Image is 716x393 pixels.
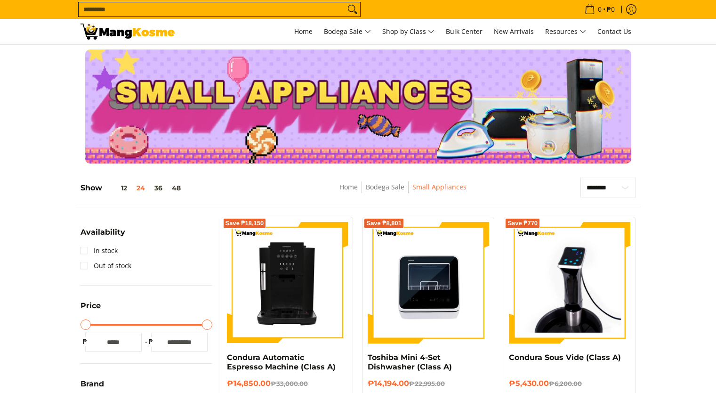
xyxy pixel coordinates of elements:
h6: ₱14,850.00 [227,379,348,388]
a: Bodega Sale [366,182,404,191]
h6: ₱14,194.00 [368,379,489,388]
nav: Breadcrumbs [271,181,535,203]
span: Shop by Class [382,26,434,38]
a: Bodega Sale [319,19,376,44]
span: Bodega Sale [324,26,371,38]
span: ₱0 [605,6,616,13]
a: Home [290,19,317,44]
a: Condura Sous Vide (Class A) [509,353,621,362]
a: Condura Automatic Espresso Machine (Class A) [227,353,336,371]
a: Toshiba Mini 4-Set Dishwasher (Class A) [368,353,452,371]
del: ₱33,000.00 [271,380,308,387]
a: Bulk Center [441,19,487,44]
span: ₱ [80,337,90,346]
img: Condura Automatic Espresso Machine (Class A) [227,222,348,344]
a: In stock [80,243,118,258]
span: Save ₱18,150 [225,221,264,226]
a: Shop by Class [378,19,439,44]
button: 12 [102,184,132,192]
nav: Main Menu [184,19,636,44]
img: Condura Sous Vide (Class A) [509,222,630,344]
span: Save ₱770 [507,221,538,226]
span: Home [294,27,313,36]
del: ₱6,200.00 [549,380,582,387]
span: 0 [596,6,603,13]
a: Home [339,182,358,191]
button: 24 [132,184,150,192]
img: Small Appliances l Mang Kosme: Home Appliances Warehouse Sale [80,24,175,40]
span: Availability [80,229,125,236]
span: Brand [80,380,104,388]
a: Out of stock [80,258,131,273]
span: Contact Us [597,27,631,36]
summary: Open [80,302,101,317]
h6: ₱5,430.00 [509,379,630,388]
img: Toshiba Mini 4-Set Dishwasher (Class A) [368,222,489,344]
summary: Open [80,229,125,243]
button: 36 [150,184,167,192]
span: Price [80,302,101,310]
span: • [582,4,618,15]
span: Resources [545,26,586,38]
button: Search [345,2,360,16]
h5: Show [80,183,185,193]
a: New Arrivals [489,19,539,44]
span: New Arrivals [494,27,534,36]
a: Resources [540,19,591,44]
del: ₱22,995.00 [409,380,445,387]
span: Save ₱8,801 [366,221,402,226]
span: ₱ [146,337,156,346]
span: Bulk Center [446,27,483,36]
a: Contact Us [593,19,636,44]
button: 48 [167,184,185,192]
a: Small Appliances [412,182,467,191]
